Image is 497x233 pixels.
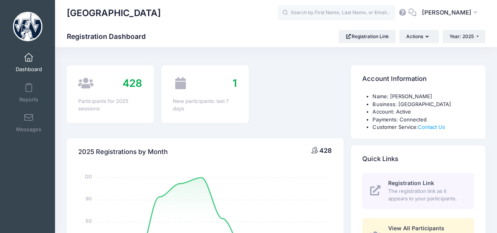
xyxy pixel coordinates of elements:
h1: Registration Dashboard [67,32,152,40]
h4: Quick Links [362,148,398,170]
span: 428 [123,77,142,89]
li: Customer Service: [372,123,474,131]
a: Dashboard [10,49,48,76]
input: Search by First Name, Last Name, or Email... [277,5,395,21]
tspan: 120 [85,173,92,180]
h4: 2025 Registrations by Month [78,141,168,163]
tspan: 60 [86,217,92,224]
span: 428 [319,147,332,154]
span: 1 [233,77,237,89]
button: [PERSON_NAME] [416,4,485,22]
span: Dashboard [16,66,42,73]
a: Registration Link The registration link as it appears to your participants. [362,173,474,209]
li: Name: [PERSON_NAME] [372,93,474,101]
tspan: 90 [86,195,92,202]
span: View All Participants [388,225,444,231]
img: Westminster College [13,12,42,41]
a: Contact Us [418,124,445,130]
span: Year: 2025 [449,33,474,39]
h4: Account Information [362,68,426,90]
span: Registration Link [388,180,434,186]
button: Actions [399,30,438,43]
span: Reports [19,96,38,103]
span: [PERSON_NAME] [422,8,471,17]
button: Year: 2025 [442,30,485,43]
li: Account: Active [372,108,474,116]
span: Messages [16,127,41,133]
span: The registration link as it appears to your participants. [388,187,465,203]
a: Registration Link [339,30,396,43]
li: Payments: Connected [372,116,474,124]
div: Participants for 2025 sessions [78,97,142,113]
div: New participants: last 7 days [173,97,237,113]
h1: [GEOGRAPHIC_DATA] [67,4,161,22]
a: Messages [10,109,48,136]
li: Business: [GEOGRAPHIC_DATA] [372,101,474,108]
a: Reports [10,79,48,106]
